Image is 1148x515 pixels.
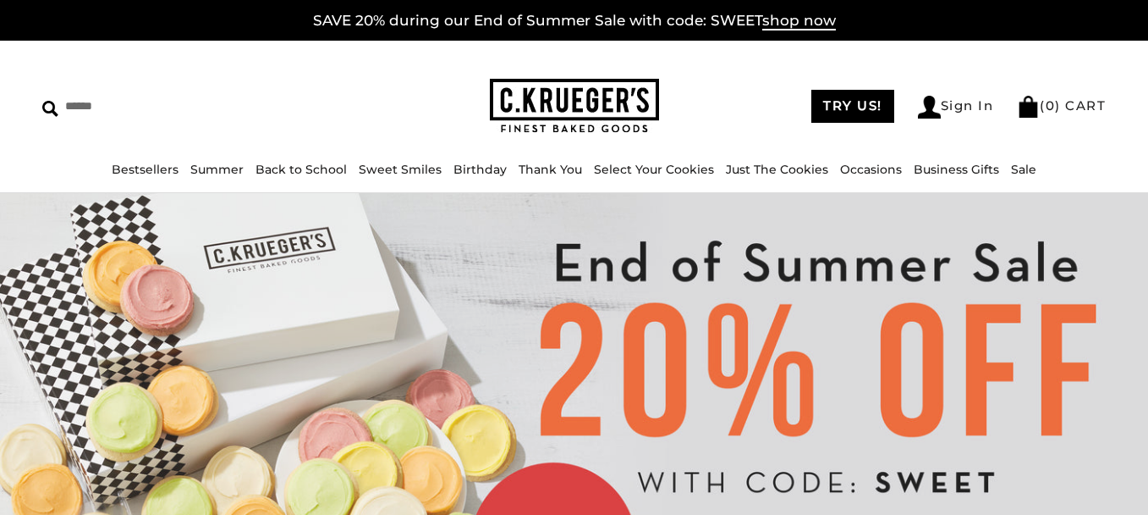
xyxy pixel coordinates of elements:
[359,162,442,177] a: Sweet Smiles
[918,96,941,119] img: Account
[762,12,836,30] span: shop now
[594,162,714,177] a: Select Your Cookies
[490,79,659,134] img: C.KRUEGER'S
[726,162,828,177] a: Just The Cookies
[840,162,902,177] a: Occasions
[453,162,507,177] a: Birthday
[313,12,836,30] a: SAVE 20% during our End of Summer Sale with code: SWEETshop now
[918,96,994,119] a: Sign In
[1046,97,1056,114] span: 0
[42,101,58,117] img: Search
[190,162,244,177] a: Summer
[42,93,289,119] input: Search
[811,90,894,123] a: TRY US!
[519,162,582,177] a: Thank You
[255,162,347,177] a: Back to School
[112,162,179,177] a: Bestsellers
[1017,96,1040,118] img: Bag
[914,162,999,177] a: Business Gifts
[1011,162,1036,177] a: Sale
[1017,97,1106,114] a: (0) CART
